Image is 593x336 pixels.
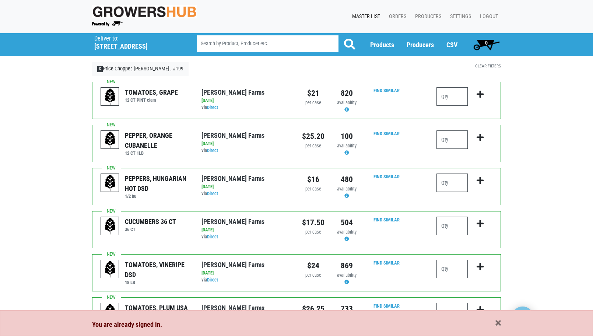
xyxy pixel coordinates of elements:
[201,227,291,234] div: [DATE]
[201,261,264,269] a: [PERSON_NAME] Farms
[94,33,184,50] span: Price Chopper, Cicero , #199 (5701 Cir Dr E, Cicero, NY 13039, USA)
[201,175,264,182] a: [PERSON_NAME] Farms
[125,150,190,156] h6: 12 CT 1LB
[436,87,468,106] input: Qty
[373,260,400,266] a: Find Similar
[125,280,190,285] h6: 18 LB
[197,35,338,52] input: Search by Product, Producer etc.
[370,41,394,49] a: Products
[474,10,501,24] a: Logout
[101,174,119,192] img: placeholder-variety-43d6402dacf2d531de610a020419775a.svg
[201,147,291,154] div: via
[336,174,358,185] div: 480
[336,87,358,99] div: 820
[94,35,178,42] p: Deliver to:
[101,260,119,279] img: placeholder-variety-43d6402dacf2d531de610a020419775a.svg
[92,5,197,18] img: original-fc7597fdc6adbb9d0e2ae620e786d1a2.jpg
[201,234,291,241] div: via
[201,104,291,111] div: via
[470,37,503,52] a: 0
[373,217,400,223] a: Find Similar
[207,148,218,153] a: Direct
[485,40,488,46] span: 0
[373,88,400,93] a: Find Similar
[125,97,178,103] h6: 12 CT PINT clam
[336,217,358,228] div: 504
[207,191,218,196] a: Direct
[302,99,324,106] div: per case
[201,304,264,312] a: [PERSON_NAME] Farms
[92,319,501,330] div: You are already signed in.
[207,234,218,239] a: Direct
[207,105,218,110] a: Direct
[101,303,119,322] img: placeholder-variety-43d6402dacf2d531de610a020419775a.svg
[407,41,434,49] a: Producers
[383,10,409,24] a: Orders
[302,174,324,185] div: $16
[125,260,190,280] div: TOMATOES, VINERIPE DSD
[101,131,119,149] img: placeholder-variety-43d6402dacf2d531de610a020419775a.svg
[201,270,291,277] div: [DATE]
[201,88,264,96] a: [PERSON_NAME] Farms
[302,303,324,315] div: $26.25
[92,62,189,76] a: XPrice Chopper, [PERSON_NAME] , #199
[436,260,468,278] input: Qty
[444,10,474,24] a: Settings
[201,183,291,190] div: [DATE]
[302,130,324,142] div: $25.20
[336,260,358,272] div: 869
[94,42,178,50] h5: [STREET_ADDRESS]
[373,303,400,309] a: Find Similar
[337,229,357,235] span: availability
[436,217,468,235] input: Qty
[101,88,119,106] img: placeholder-variety-43d6402dacf2d531de610a020419775a.svg
[201,132,264,139] a: [PERSON_NAME] Farms
[302,186,324,193] div: per case
[302,229,324,236] div: per case
[201,277,291,284] div: via
[409,10,444,24] a: Producers
[337,272,357,278] span: availability
[302,217,324,228] div: $17.50
[125,87,178,97] div: TOMATOES, GRAPE
[436,303,468,321] input: Qty
[201,140,291,147] div: [DATE]
[373,131,400,136] a: Find Similar
[337,143,357,148] span: availability
[207,277,218,283] a: Direct
[125,174,190,193] div: PEPPERS, HUNGARIAN HOT DSD
[475,63,501,69] a: Clear Filters
[201,97,291,104] div: [DATE]
[337,186,357,192] span: availability
[97,66,103,72] span: X
[92,21,123,27] img: Powered by Big Wheelbarrow
[337,100,357,105] span: availability
[302,143,324,150] div: per case
[125,217,176,227] div: CUCUMBERS 36 CT
[101,217,119,235] img: placeholder-variety-43d6402dacf2d531de610a020419775a.svg
[201,218,264,225] a: [PERSON_NAME] Farms
[436,130,468,149] input: Qty
[373,174,400,179] a: Find Similar
[302,260,324,272] div: $24
[302,87,324,99] div: $21
[125,130,190,150] div: PEPPER, ORANGE CUBANELLE
[346,10,383,24] a: Master List
[446,41,457,49] a: CSV
[201,190,291,197] div: via
[336,130,358,142] div: 100
[125,227,176,232] h6: 36 CT
[436,174,468,192] input: Qty
[336,303,358,315] div: 733
[125,303,190,323] div: TOMATOES, PLUM USA DSD
[125,193,190,199] h6: 1/2 bu
[302,272,324,279] div: per case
